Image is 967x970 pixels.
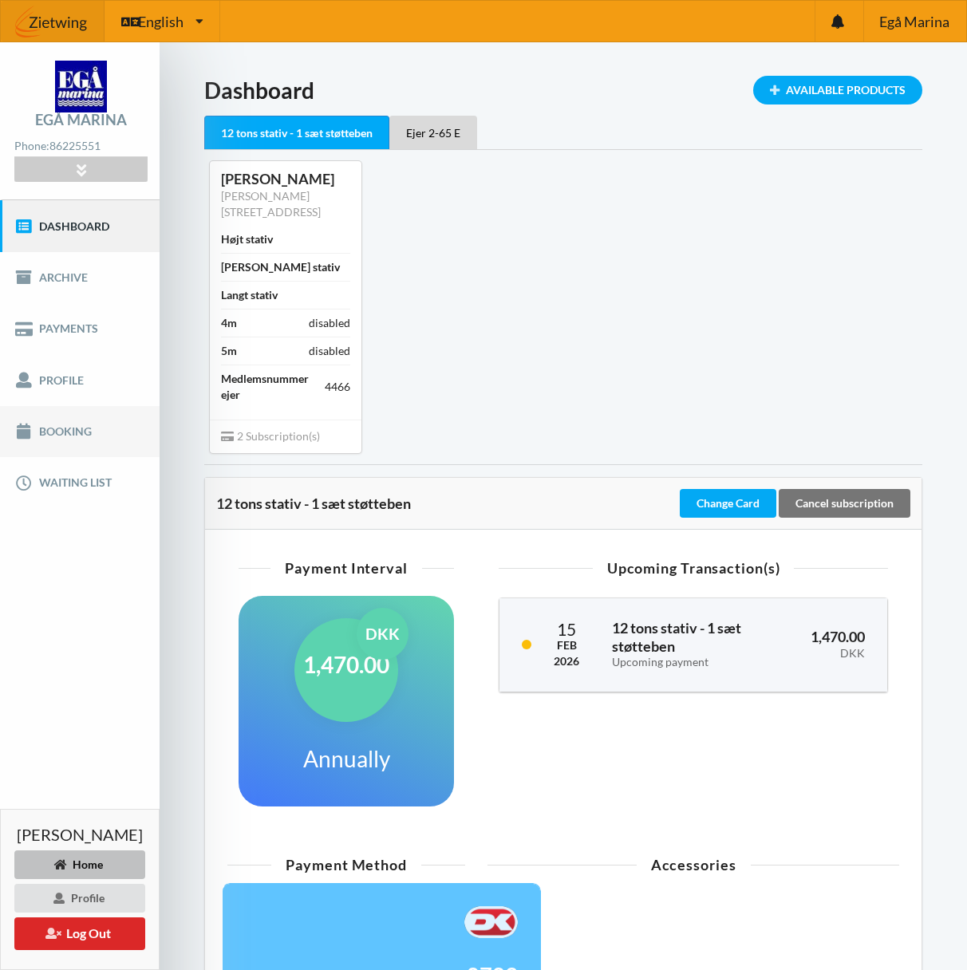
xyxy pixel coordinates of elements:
[753,76,922,104] div: Available Products
[227,858,465,872] div: Payment Method
[216,495,677,511] div: 12 tons stativ - 1 sæt støtteben
[309,343,350,359] div: disabled
[239,561,454,575] div: Payment Interval
[357,608,409,660] div: DKK
[35,112,127,127] div: Egå Marina
[14,884,145,913] div: Profile
[464,906,518,938] img: F+AAQC4Rur0ZFP9BwAAAABJRU5ErkJggg==
[204,116,389,150] div: 12 tons stativ - 1 sæt støtteben
[554,637,579,653] div: Feb
[779,489,910,518] div: Cancel subscription
[14,850,145,879] div: Home
[221,259,340,275] div: [PERSON_NAME] stativ
[138,14,184,29] span: English
[680,489,776,518] div: Change Card
[221,231,273,247] div: Højt stativ
[221,343,237,359] div: 5m
[309,315,350,331] div: disabled
[221,170,350,188] div: [PERSON_NAME]
[204,76,922,104] h1: Dashboard
[221,315,237,331] div: 4m
[17,826,143,842] span: [PERSON_NAME]
[811,647,865,660] div: DKK
[612,656,788,669] div: Upcoming payment
[879,14,949,29] span: Egå Marina
[612,619,788,669] h3: 12 tons stativ - 1 sæt støtteben
[221,189,321,219] a: [PERSON_NAME][STREET_ADDRESS]
[389,116,477,149] div: Ejer 2-65 E
[303,744,390,773] h1: Annually
[14,917,145,950] button: Log Out
[554,653,579,669] div: 2026
[499,561,888,575] div: Upcoming Transaction(s)
[14,136,147,157] div: Phone:
[811,628,865,660] h3: 1,470.00
[55,61,107,112] img: logo
[487,858,899,872] div: Accessories
[49,139,101,152] strong: 86225551
[221,371,325,403] div: Medlemsnummer ejer
[221,429,320,443] span: 2 Subscription(s)
[303,650,389,679] h1: 1,470.00
[221,287,278,303] div: Langt stativ
[325,379,350,395] div: 4466
[554,621,579,637] div: 15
